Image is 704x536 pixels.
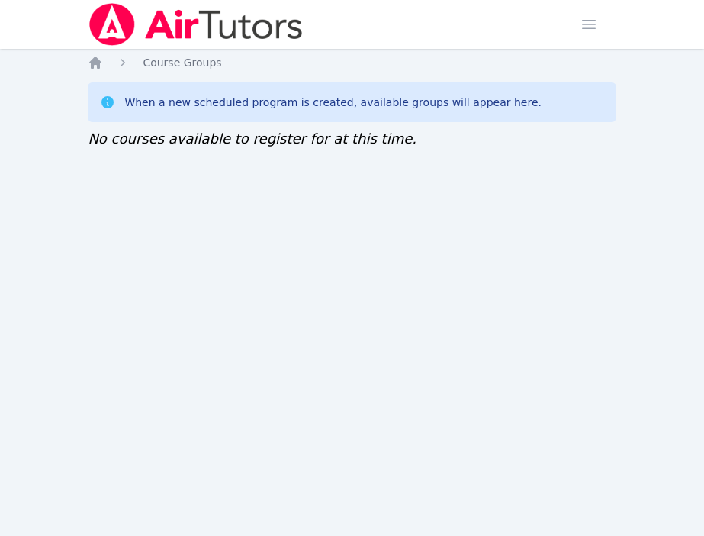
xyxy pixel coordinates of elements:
a: Course Groups [143,55,221,70]
span: Course Groups [143,57,221,69]
nav: Breadcrumb [88,55,616,70]
img: Air Tutors [88,3,304,46]
div: When a new scheduled program is created, available groups will appear here. [124,95,542,110]
span: No courses available to register for at this time. [88,131,416,147]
